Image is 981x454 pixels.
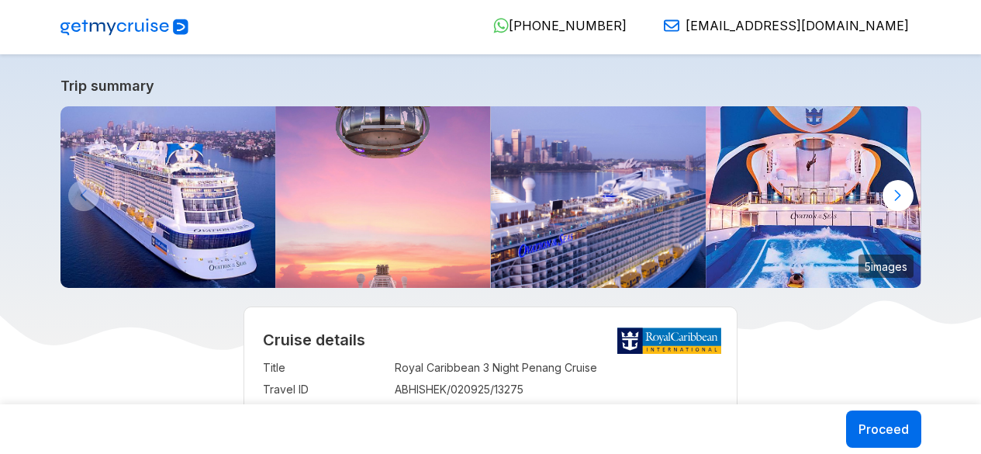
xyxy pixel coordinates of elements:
td: Travel ID [263,379,387,400]
a: [EMAIL_ADDRESS][DOMAIN_NAME] [651,18,909,33]
td: : [387,379,395,400]
img: ovation-exterior-back-aerial-sunset-port-ship.jpg [60,106,276,288]
a: [PHONE_NUMBER] [481,18,627,33]
td: : [387,357,395,379]
img: ovation-of-the-seas-flowrider-sunset.jpg [706,106,921,288]
td: ABHISHEK/020925/13275 [395,379,719,400]
button: Proceed [846,411,921,448]
span: [PHONE_NUMBER] [509,18,627,33]
td: Ship [263,400,387,422]
small: 5 images [858,255,914,278]
td: : [387,400,395,422]
td: Title [263,357,387,379]
img: north-star-sunset-ovation-of-the-seas.jpg [275,106,491,288]
a: Trip summary [60,78,921,94]
span: [EMAIL_ADDRESS][DOMAIN_NAME] [686,18,909,33]
img: Email [664,18,679,33]
img: ovation-of-the-seas-departing-from-sydney.jpg [491,106,706,288]
td: Royal Caribbean Ovation of the Seas [395,400,719,422]
h2: Cruise details [263,331,719,349]
img: WhatsApp [493,18,509,33]
td: Royal Caribbean 3 Night Penang Cruise [395,357,719,379]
